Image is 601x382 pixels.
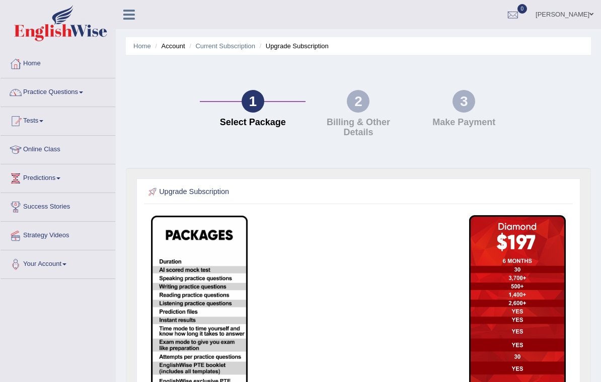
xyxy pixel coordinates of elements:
[1,78,115,104] a: Practice Questions
[146,185,409,199] h2: Upgrade Subscription
[453,90,475,113] div: 3
[205,118,300,128] h4: Select Package
[1,136,115,161] a: Online Class
[1,107,115,132] a: Tests
[195,42,255,50] a: Current Subscription
[347,90,369,113] div: 2
[311,118,406,138] h4: Billing & Other Details
[1,250,115,275] a: Your Account
[1,50,115,75] a: Home
[1,193,115,218] a: Success Stories
[416,118,512,128] h4: Make Payment
[133,42,151,50] a: Home
[1,222,115,247] a: Strategy Videos
[153,41,185,51] li: Account
[517,4,528,14] span: 0
[242,90,264,113] div: 1
[1,164,115,189] a: Predictions
[257,41,329,51] li: Upgrade Subscription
